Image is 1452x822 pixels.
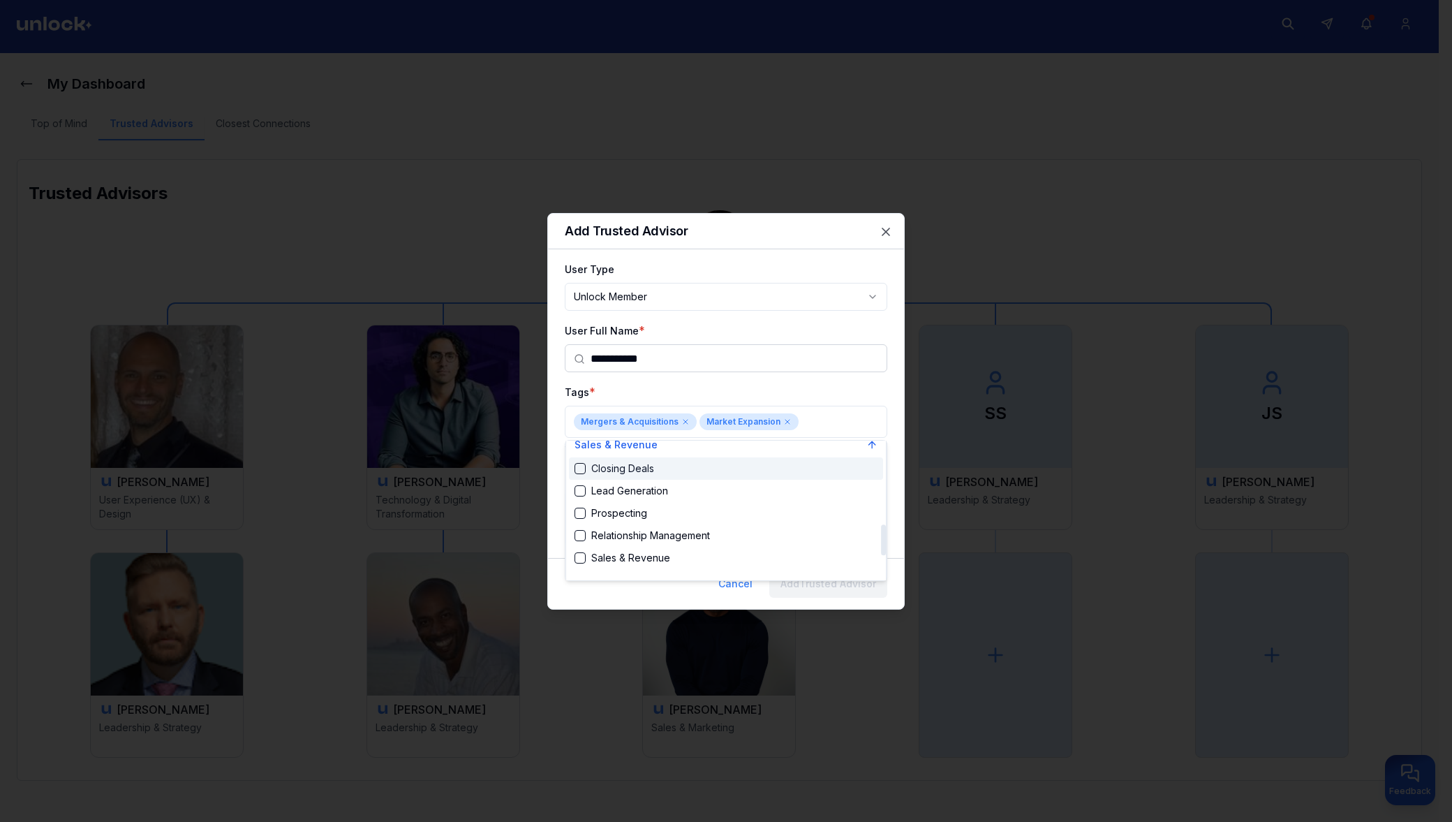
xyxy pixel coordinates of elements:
[575,506,647,520] div: Prospecting
[575,529,710,543] div: Relationship Management
[575,551,670,565] div: Sales & Revenue
[569,432,883,457] button: Sales & Revenue
[575,484,668,498] div: Lead Generation
[575,438,658,452] p: Sales & Revenue
[575,462,654,476] div: Closing Deals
